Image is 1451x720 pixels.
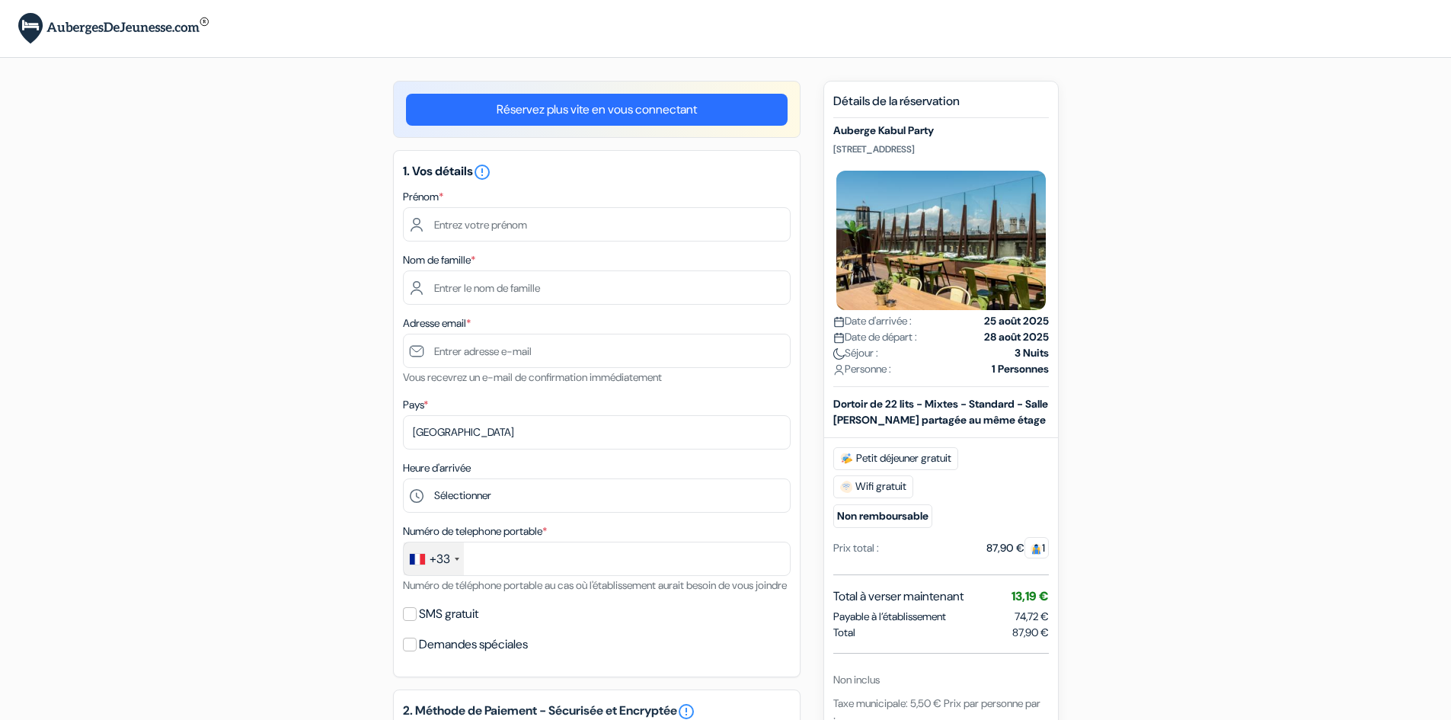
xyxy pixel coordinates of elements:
img: calendar.svg [833,332,845,344]
div: Non inclus [833,672,1049,688]
strong: 3 Nuits [1015,345,1049,361]
span: Wifi gratuit [833,475,913,498]
span: Date de départ : [833,329,917,345]
img: AubergesDeJeunesse.com [18,13,209,44]
div: 87,90 € [986,540,1049,556]
input: Entrer le nom de famille [403,270,791,305]
strong: 1 Personnes [992,361,1049,377]
label: Demandes spéciales [419,634,528,655]
b: Dortoir de 22 lits - Mixtes - Standard - Salle [PERSON_NAME] partagée au même étage [833,397,1048,427]
img: calendar.svg [833,316,845,328]
span: 13,19 € [1012,588,1049,604]
strong: 28 août 2025 [984,329,1049,345]
small: Numéro de téléphone portable au cas où l'établissement aurait besoin de vous joindre [403,578,787,592]
h5: 1. Vos détails [403,163,791,181]
label: Nom de famille [403,252,475,268]
small: Non remboursable [833,504,932,528]
img: free_breakfast.svg [840,453,853,465]
span: Personne : [833,361,891,377]
label: Numéro de telephone portable [403,523,547,539]
div: Prix total : [833,540,879,556]
h5: Détails de la réservation [833,94,1049,118]
label: Prénom [403,189,443,205]
span: 74,72 € [1015,610,1049,623]
label: Adresse email [403,315,471,331]
strong: 25 août 2025 [984,313,1049,329]
span: 1 [1024,537,1049,558]
div: France: +33 [404,542,464,575]
label: Pays [403,397,428,413]
span: Petit déjeuner gratuit [833,447,958,470]
span: Total à verser maintenant [833,587,964,606]
i: error_outline [473,163,491,181]
img: guest.svg [1031,543,1042,555]
a: error_outline [473,163,491,179]
p: [STREET_ADDRESS] [833,143,1049,155]
span: Total [833,625,855,641]
label: Heure d'arrivée [403,460,471,476]
img: free_wifi.svg [840,481,852,493]
img: user_icon.svg [833,364,845,376]
span: 87,90 € [1012,625,1049,641]
span: Date d'arrivée : [833,313,912,329]
input: Entrer adresse e-mail [403,334,791,368]
small: Vous recevrez un e-mail de confirmation immédiatement [403,370,662,384]
h5: Auberge Kabul Party [833,124,1049,137]
a: Réservez plus vite en vous connectant [406,94,788,126]
input: Entrez votre prénom [403,207,791,242]
img: moon.svg [833,348,845,360]
div: +33 [430,550,450,568]
span: Séjour : [833,345,878,361]
span: Payable à l’établissement [833,609,946,625]
label: SMS gratuit [419,603,478,625]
